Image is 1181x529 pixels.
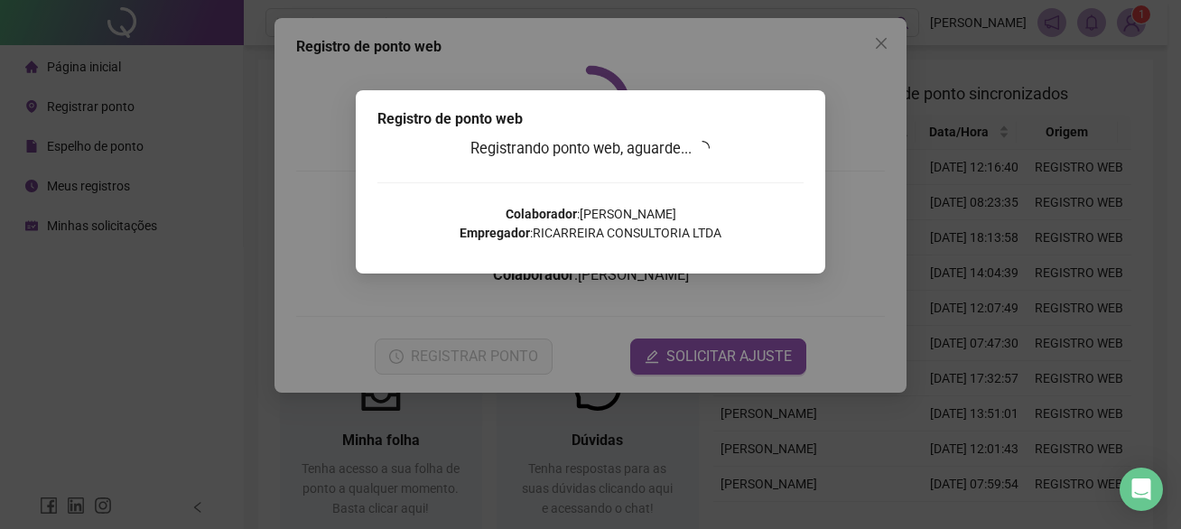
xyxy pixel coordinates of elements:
[460,226,530,240] strong: Empregador
[694,139,711,156] span: loading
[377,108,804,130] div: Registro de ponto web
[506,207,577,221] strong: Colaborador
[377,137,804,161] h3: Registrando ponto web, aguarde...
[1120,468,1163,511] div: Open Intercom Messenger
[377,205,804,243] p: : [PERSON_NAME] : RICARREIRA CONSULTORIA LTDA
